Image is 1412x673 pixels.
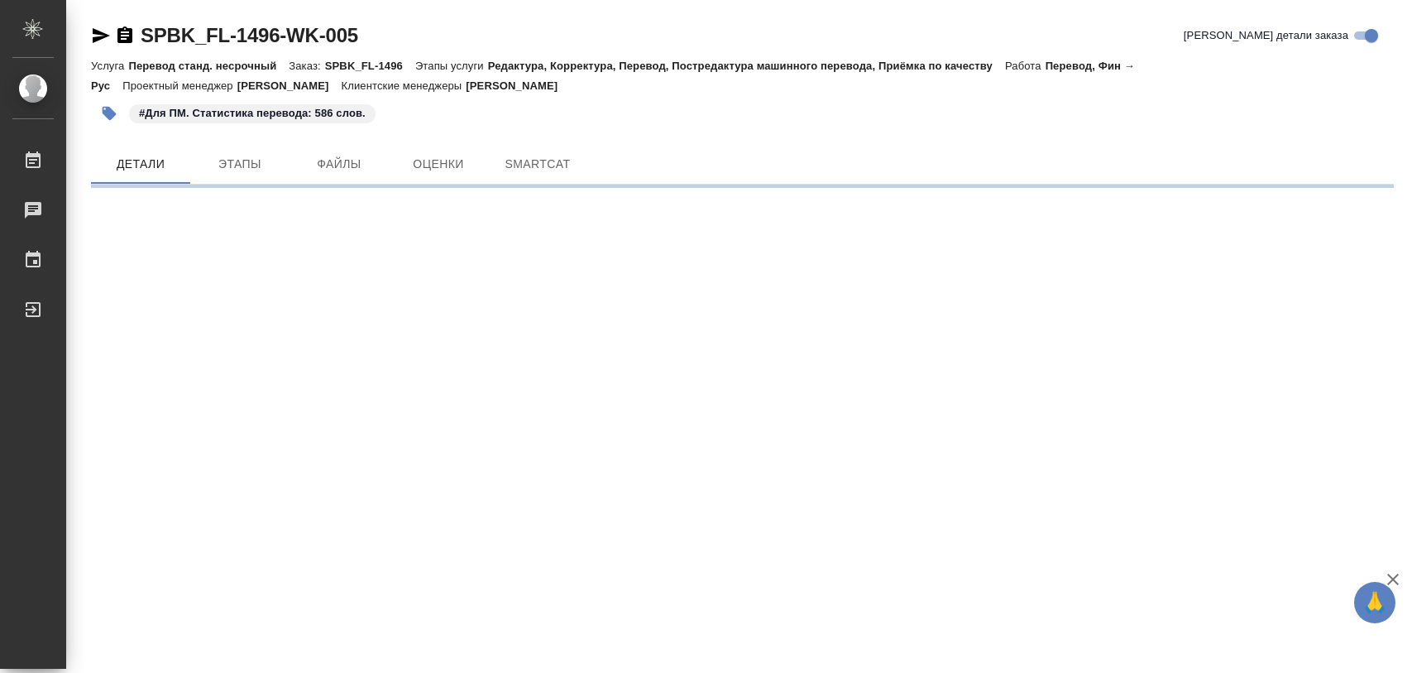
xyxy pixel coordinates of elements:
[237,79,342,92] p: [PERSON_NAME]
[1005,60,1046,72] p: Работа
[141,24,358,46] a: SPBK_FL-1496-WK-005
[91,26,111,46] button: Скопировать ссылку для ЯМессенджера
[101,154,180,175] span: Детали
[415,60,488,72] p: Этапы услуги
[466,79,570,92] p: [PERSON_NAME]
[325,60,415,72] p: SPBK_FL-1496
[127,105,377,119] span: Для ПМ. Статистика перевода: 586 слов.
[115,26,135,46] button: Скопировать ссылку
[289,60,324,72] p: Заказ:
[200,154,280,175] span: Этапы
[399,154,478,175] span: Оценки
[139,105,366,122] p: #Для ПМ. Статистика перевода: 586 слов.
[128,60,289,72] p: Перевод станд. несрочный
[1184,27,1348,44] span: [PERSON_NAME] детали заказа
[122,79,237,92] p: Проектный менеджер
[1361,585,1389,620] span: 🙏
[91,60,128,72] p: Услуга
[91,95,127,132] button: Добавить тэг
[299,154,379,175] span: Файлы
[498,154,577,175] span: SmartCat
[488,60,1005,72] p: Редактура, Корректура, Перевод, Постредактура машинного перевода, Приёмка по качеству
[342,79,467,92] p: Клиентские менеджеры
[1354,582,1395,623] button: 🙏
